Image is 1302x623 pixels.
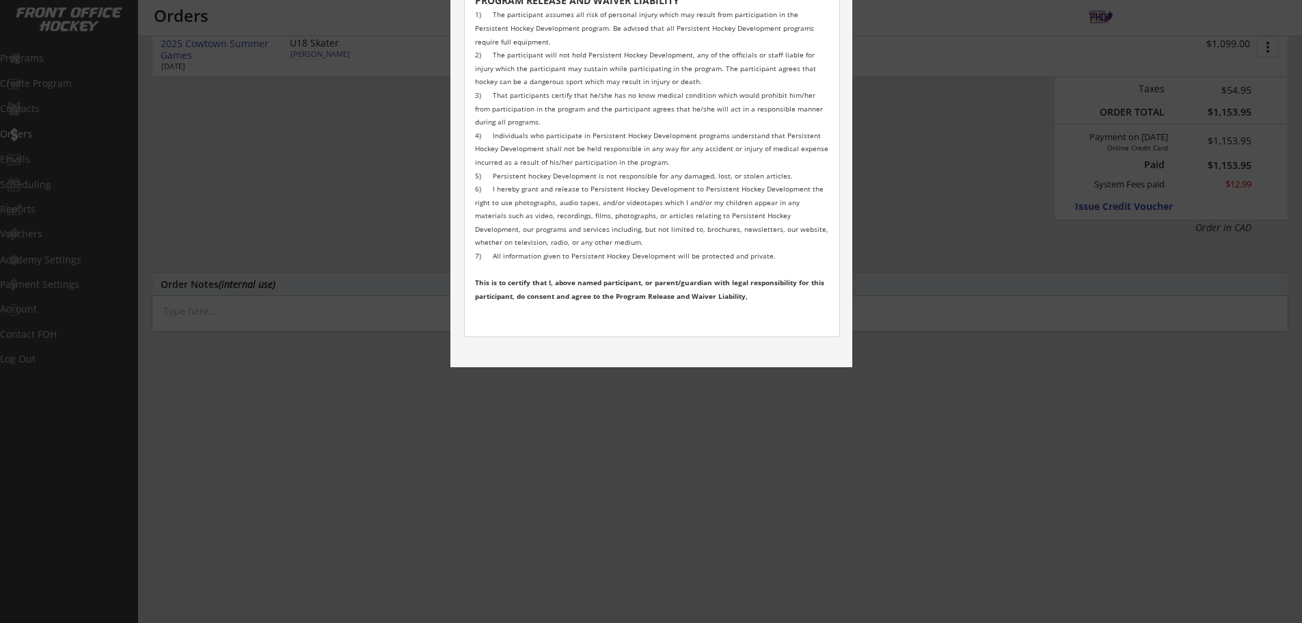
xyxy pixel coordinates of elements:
[475,10,816,46] font: The participant assumes all risk of personal injury which may result from participation in the Pe...
[475,131,830,167] font: Individuals who participate in Persistent Hockey Development programs understand that Persistent ...
[475,251,493,261] font: 7)
[475,50,818,86] font: The participant will not hold Persistent Hockey Development, any of the officials or staff liable...
[475,278,826,301] font: This is to certify that I, above named participant, or parent/guardian with legal responsibility ...
[475,171,493,181] font: 5)
[475,184,493,194] font: 6)
[475,10,493,19] font: 1)
[475,90,825,127] font: That participants certify that he/she has no know medical condition which would prohibit him/her ...
[475,184,830,247] font: I hereby grant and release to Persistent Hockey Development to Persistent Hockey Development the ...
[475,50,493,59] font: 2)
[493,171,793,181] font: Persistent hockey Development is not responsible for any damaged, lost, or stolen articles.
[493,251,776,261] font: All information given to Persistent Hockey Development will be protected and private.
[475,131,493,140] font: 4)
[475,90,493,100] font: 3)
